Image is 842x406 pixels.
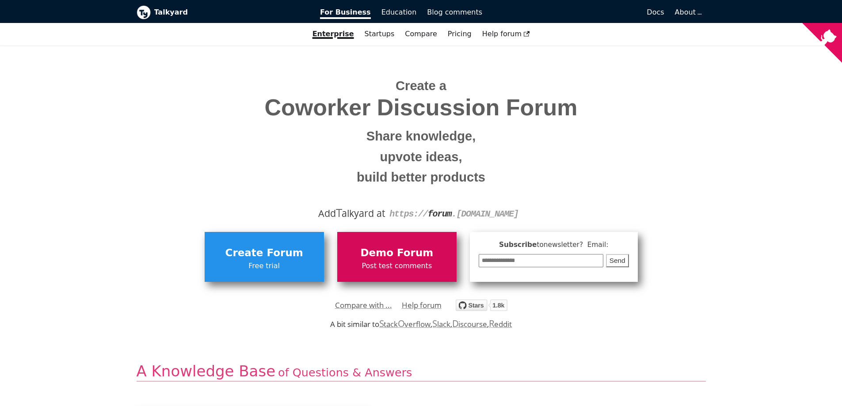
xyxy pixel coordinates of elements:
a: Education [376,5,422,20]
code: https:// . [DOMAIN_NAME] [389,209,518,219]
span: S [379,317,384,330]
a: StackOverflow [379,319,431,329]
a: Pricing [442,27,477,42]
small: Share knowledge, [143,126,699,147]
a: Star debiki/talkyard on GitHub [456,301,507,314]
a: Help forum [402,299,442,312]
span: Demo Forum [342,245,452,262]
span: Education [381,8,417,16]
a: Reddit [489,319,512,329]
small: upvote ideas, [143,147,699,167]
a: For Business [315,5,376,20]
span: O [398,317,405,330]
span: Create a [396,79,446,93]
span: Post test comments [342,260,452,272]
a: Enterprise [307,27,359,42]
small: build better products [143,167,699,188]
span: to newsletter ? Email: [537,241,608,249]
a: Demo ForumPost test comments [337,232,457,281]
a: Help forum [477,27,535,42]
a: Slack [432,319,450,329]
a: Create ForumFree trial [205,232,324,281]
span: R [489,317,495,330]
span: Free trial [209,260,320,272]
div: Add alkyard at [143,206,699,221]
a: About [675,8,701,16]
a: Compare with ... [335,299,392,312]
span: For Business [320,8,371,19]
a: Compare [405,30,437,38]
a: Discourse [452,319,487,329]
img: Talkyard logo [137,5,151,19]
span: D [452,317,459,330]
a: Docs [488,5,670,20]
a: Startups [359,27,400,42]
strong: forum [428,209,452,219]
span: Docs [647,8,664,16]
span: of Questions & Answers [278,366,412,379]
span: Coworker Discussion Forum [143,95,699,120]
a: Blog comments [422,5,488,20]
span: Subscribe [479,239,629,250]
h2: A Knowledge Base [137,362,706,382]
button: Send [606,254,629,268]
img: talkyard.svg [456,300,507,311]
span: Help forum [482,30,530,38]
span: Create Forum [209,245,320,262]
span: S [432,317,437,330]
a: Talkyard logoTalkyard [137,5,308,19]
span: T [336,205,342,220]
span: Blog comments [427,8,482,16]
b: Talkyard [154,7,308,18]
